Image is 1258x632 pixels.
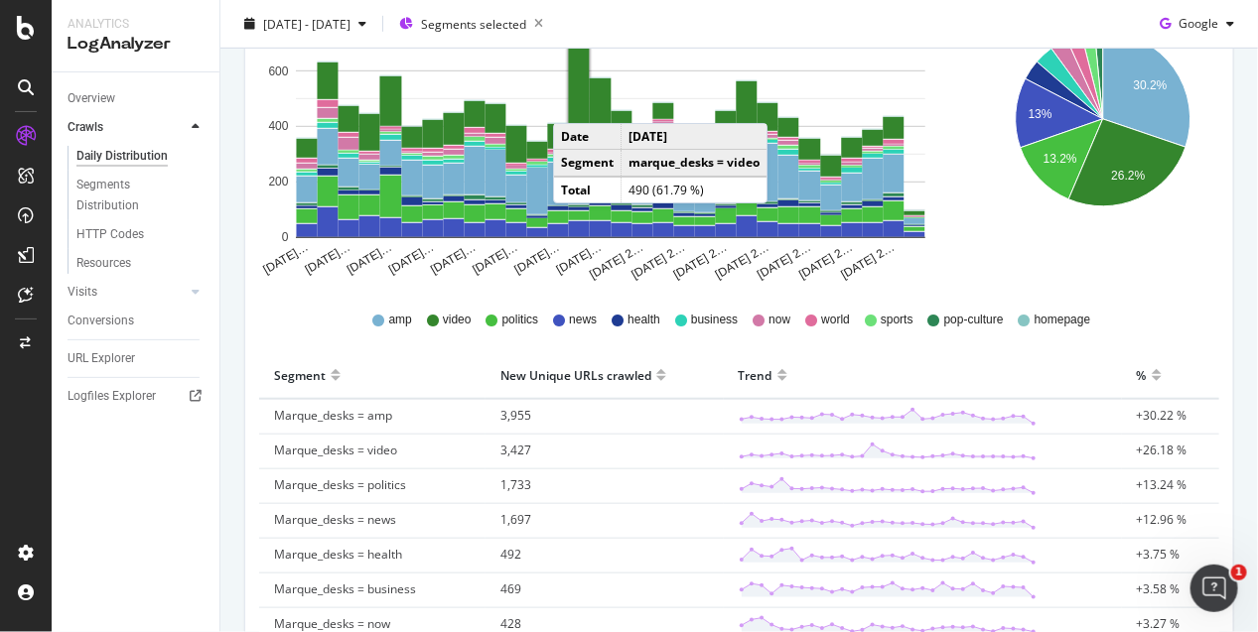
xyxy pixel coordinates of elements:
[274,359,326,391] div: Segment
[769,312,790,328] span: now
[1044,153,1077,167] text: 13.2%
[1152,8,1242,40] button: Google
[569,312,597,328] span: news
[1029,108,1052,122] text: 13%
[500,442,531,458] span: 3,427
[739,359,772,391] div: Trend
[1137,407,1188,424] span: +30.22 %
[68,386,156,407] div: Logfiles Explorer
[1134,78,1168,92] text: 30.2%
[1137,546,1181,563] span: +3.75 %
[944,312,1004,328] span: pop-culture
[554,150,622,177] td: Segment
[68,117,186,138] a: Crawls
[1137,476,1188,493] span: +13.24 %
[236,8,374,40] button: [DATE] - [DATE]
[1137,580,1181,597] span: +3.58 %
[1190,565,1238,612] iframe: Intercom live chat
[76,224,144,245] div: HTTP Codes
[68,88,206,109] a: Overview
[1137,615,1181,632] span: +3.27 %
[391,8,551,40] button: Segments selected
[68,88,115,109] div: Overview
[1035,312,1091,328] span: homepage
[68,348,135,369] div: URL Explorer
[274,476,406,493] span: Marque_desks = politics
[282,231,289,245] text: 0
[500,546,521,563] span: 492
[500,580,521,597] span: 469
[502,312,539,328] span: politics
[500,511,531,528] span: 1,697
[68,311,206,331] a: Conversions
[68,282,97,303] div: Visits
[76,253,131,274] div: Resources
[268,120,288,134] text: 400
[1137,442,1188,458] span: +26.18 %
[622,177,768,202] td: 490 (61.79 %)
[500,615,521,632] span: 428
[76,175,187,216] div: Segments Distribution
[268,64,288,78] text: 600
[691,312,738,328] span: business
[821,312,850,328] span: world
[68,348,206,369] a: URL Explorer
[68,311,134,331] div: Conversions
[76,224,206,245] a: HTTP Codes
[1137,511,1188,528] span: +12.96 %
[554,177,622,202] td: Total
[68,386,206,407] a: Logfiles Explorer
[500,476,531,493] span: 1,733
[389,312,412,328] span: amp
[76,146,206,167] a: Daily Distribution
[68,33,204,56] div: LogAnalyzer
[274,442,397,458] span: Marque_desks = video
[622,124,768,150] td: [DATE]
[622,150,768,177] td: marque_desks = video
[554,124,622,150] td: Date
[1137,359,1147,391] div: %
[76,175,206,216] a: Segments Distribution
[274,615,390,632] span: Marque_desks = now
[274,580,416,597] span: Marque_desks = business
[68,117,103,138] div: Crawls
[68,282,186,303] a: Visits
[881,312,913,328] span: sports
[263,15,350,32] span: [DATE] - [DATE]
[274,546,402,563] span: Marque_desks = health
[1231,565,1247,580] span: 1
[76,253,206,274] a: Resources
[500,359,651,391] div: New Unique URLs crawled
[443,312,472,328] span: video
[1179,15,1218,32] span: Google
[274,511,396,528] span: Marque_desks = news
[628,312,660,328] span: health
[274,407,392,424] span: Marque_desks = amp
[76,146,168,167] div: Daily Distribution
[500,407,531,424] span: 3,955
[68,16,204,33] div: Analytics
[421,15,526,32] span: Segments selected
[1112,170,1146,184] text: 26.2%
[268,176,288,190] text: 200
